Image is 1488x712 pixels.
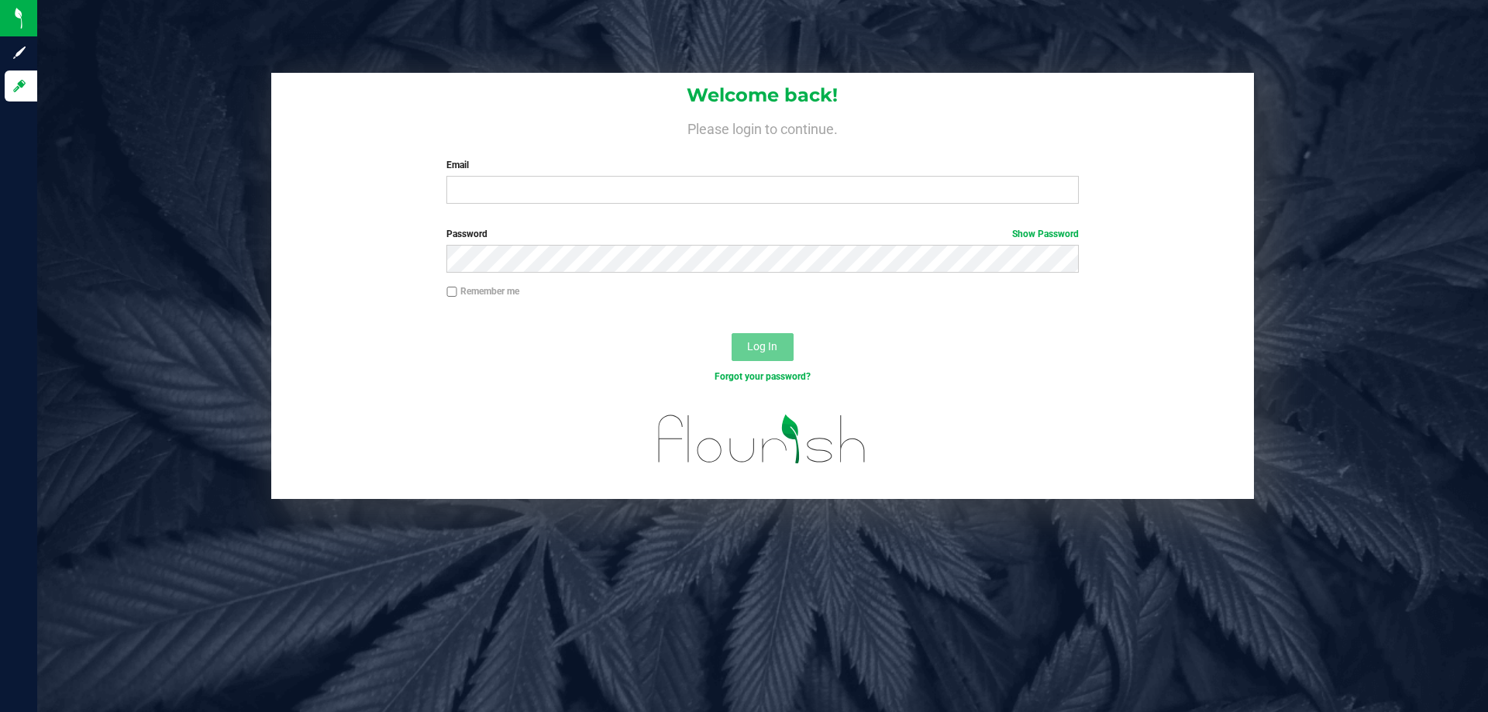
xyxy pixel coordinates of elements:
[271,118,1254,136] h4: Please login to continue.
[715,371,811,382] a: Forgot your password?
[12,78,27,94] inline-svg: Log in
[747,340,777,353] span: Log In
[446,287,457,298] input: Remember me
[732,333,794,361] button: Log In
[1012,229,1079,239] a: Show Password
[446,158,1078,172] label: Email
[271,85,1254,105] h1: Welcome back!
[446,284,519,298] label: Remember me
[12,45,27,60] inline-svg: Sign up
[446,229,487,239] span: Password
[639,400,885,479] img: flourish_logo.svg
